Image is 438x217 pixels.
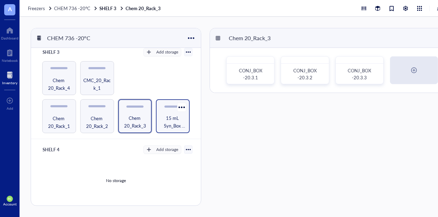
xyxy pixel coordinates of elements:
div: Notebook [2,58,18,63]
div: Chem 20_Rack_3 [226,32,274,44]
button: Add storage [143,145,181,154]
div: Account [3,202,17,206]
span: CONJ_BOX -20.3.3 [348,67,372,81]
button: Add storage [143,48,181,56]
span: Chem 20_Rack_3 [122,114,149,130]
div: Add [7,106,13,110]
span: Freezers [28,5,45,12]
div: SHELF 4 [39,145,81,154]
span: CMC_20_Rack_1 [83,77,111,92]
div: No storage [106,178,126,184]
a: SHELF 3Chem 20_Rack_3 [99,5,162,12]
span: 15 mL Syn_Box -20.4.1 [159,114,186,130]
div: Add storage [156,49,178,55]
span: CONJ_BOX -20.3.1 [239,67,263,81]
span: RC [8,197,12,200]
span: Chem 20_Rack_4 [45,77,73,92]
span: CONJ_BOX -20.3.2 [293,67,318,81]
div: CHEM 736 -20°C [44,32,93,44]
span: A [8,5,12,13]
a: CHEM 736 -20°C [54,5,98,12]
a: Dashboard [1,25,18,40]
div: Inventory [2,81,17,85]
span: Chem 20_Rack_2 [83,115,111,130]
div: Add storage [156,146,178,153]
span: Chem 20_Rack_1 [45,115,73,130]
span: CHEM 736 -20°C [54,5,90,12]
div: Dashboard [1,36,18,40]
a: Inventory [2,70,17,85]
div: SHELF 3 [39,47,81,57]
a: Freezers [28,5,53,12]
a: Notebook [2,47,18,63]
